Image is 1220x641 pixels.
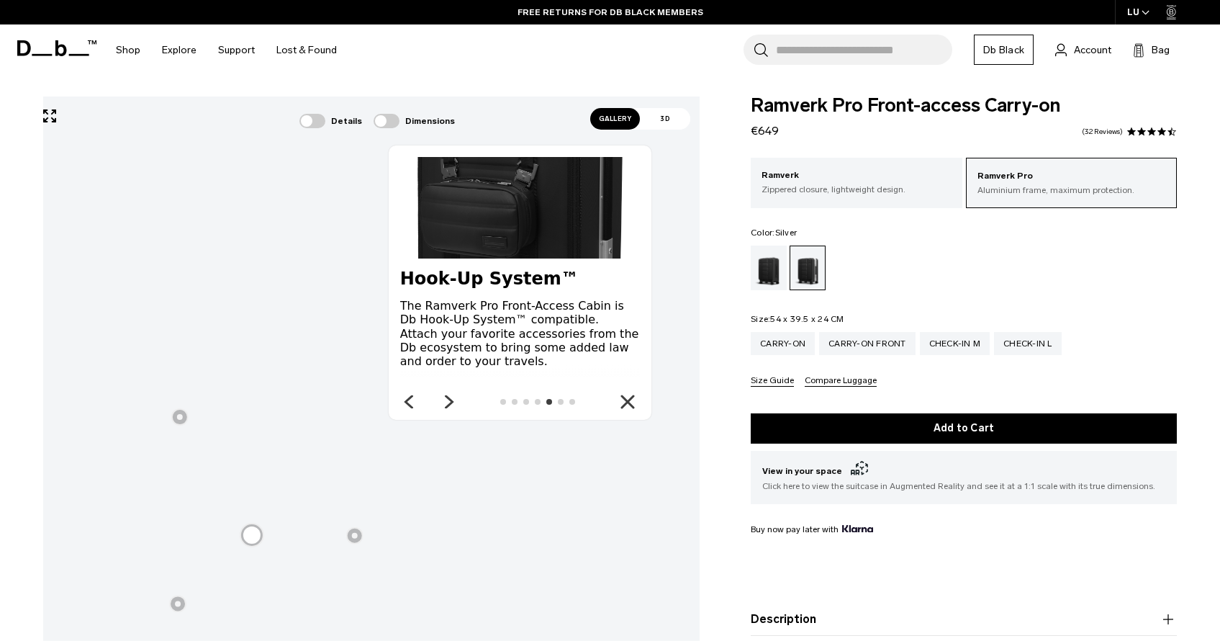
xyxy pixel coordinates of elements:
[751,246,787,290] a: Black Out
[1082,128,1123,135] a: 32 reviews
[751,376,794,387] button: Size Guide
[775,228,797,238] span: Silver
[751,228,797,237] legend: Color:
[1133,41,1170,58] button: Bag
[105,24,348,76] nav: Main Navigation
[299,114,362,128] div: Details
[751,451,1177,504] button: View in your space Click here to view the suitcase in Augmented Reality and see it at a 1:1 scale...
[751,332,815,355] a: Carry-on
[751,413,1177,444] button: Add to Cart
[790,246,826,290] a: Silver
[805,376,877,387] button: Compare Luggage
[116,24,140,76] a: Shop
[276,24,337,76] a: Lost & Found
[842,525,873,532] img: {"height" => 20, "alt" => "Klarna"}
[974,35,1034,65] a: Db Black
[751,315,844,323] legend: Size:
[819,332,916,355] a: Carry-on Front
[751,158,962,207] a: Ramverk Zippered closure, lightweight design.
[920,332,990,355] a: Check-in M
[751,611,1177,628] button: Description
[590,108,641,130] span: Gallery
[1152,42,1170,58] span: Bag
[994,332,1062,355] a: Check-in L
[762,480,1165,493] span: Click here to view the suitcase in Augmented Reality and see it at a 1:1 scale with its true dime...
[751,523,873,536] span: Buy now pay later with
[1074,42,1111,58] span: Account
[977,169,1165,184] p: Ramverk Pro
[762,183,951,196] p: Zippered closure, lightweight design.
[518,6,703,19] a: FREE RETURNS FOR DB BLACK MEMBERS
[762,462,1165,480] span: View in your space
[977,184,1165,197] p: Aluminium frame, maximum protection.
[751,124,779,138] span: €649
[770,314,844,324] span: 54 x 39.5 x 24 CM
[374,114,455,128] div: Dimensions
[751,97,1177,115] span: Ramverk Pro Front-access Carry-on
[762,169,951,183] p: Ramverk
[218,24,255,76] a: Support
[640,108,690,130] span: 3D
[162,24,196,76] a: Explore
[1055,41,1111,58] a: Account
